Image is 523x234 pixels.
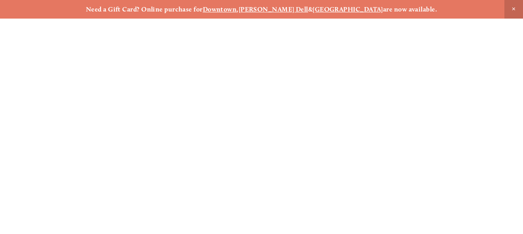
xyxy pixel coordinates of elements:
[203,5,237,13] a: Downtown
[236,5,238,13] strong: ,
[86,5,203,13] strong: Need a Gift Card? Online purchase for
[308,5,313,13] strong: &
[239,5,308,13] a: [PERSON_NAME] Dell
[313,5,383,13] a: [GEOGRAPHIC_DATA]
[383,5,437,13] strong: are now available.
